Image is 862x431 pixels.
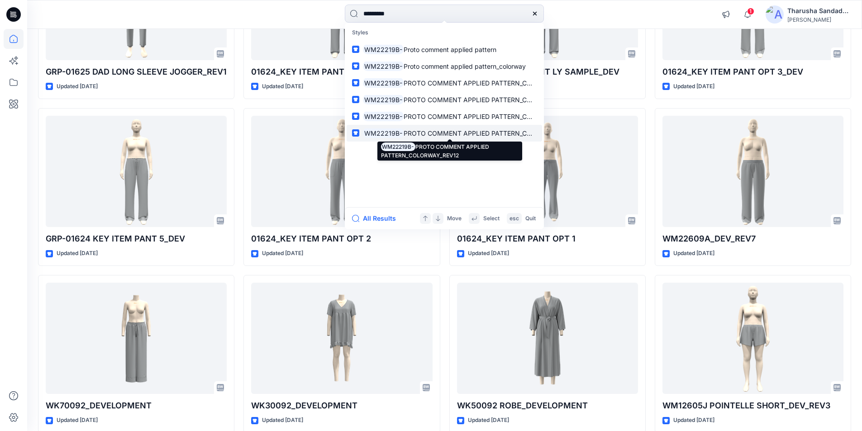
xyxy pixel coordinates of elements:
a: 01624_KEY ITEM PANT OPT 2 [251,116,432,227]
a: WK70092_DEVELOPMENT [46,283,227,394]
a: WM22219B-PROTO COMMENT APPLIED PATTERN_COLORWAY_REV1 [347,75,542,91]
p: WK30092_DEVELOPMENT [251,399,432,412]
p: Move [447,214,462,223]
span: Proto comment applied pattern [404,46,496,53]
a: WM22219B-PROTO COMMENT APPLIED PATTERN_COLORWAY_REV10 [347,91,542,108]
span: PROTO COMMENT APPLIED PATTERN_COLORWAY_REV10 [404,96,581,104]
mark: WM22219B- [363,44,404,55]
p: Updated [DATE] [468,416,509,425]
p: WK70092_DEVELOPMENT [46,399,227,412]
mark: WM22219B- [363,95,404,105]
span: PROTO COMMENT APPLIED PATTERN_COLORWAY_REV11 [404,113,579,120]
p: Updated [DATE] [673,82,714,91]
a: WK50092 ROBE_DEVELOPMENT [457,283,638,394]
p: 01624_KEY ITEM PANT OPT 1 [457,232,638,245]
span: PROTO COMMENT APPLIED PATTERN_COLORWAY_REV12 [404,129,581,137]
p: Updated [DATE] [673,249,714,258]
p: 01624_KEY ITEM PANT OPT 2 [251,232,432,245]
a: WM22219B-Proto comment applied pattern [347,41,542,58]
p: Updated [DATE] [57,82,98,91]
p: esc [510,214,519,223]
p: Updated [DATE] [262,82,303,91]
p: 01624_KEY ITEM PANT LY SAMPLE_DEV [457,66,638,78]
a: WK30092_DEVELOPMENT [251,283,432,394]
p: Updated [DATE] [262,249,303,258]
p: Select [483,214,500,223]
a: 01624_KEY ITEM PANT OPT 1 [457,116,638,227]
mark: WM22219B- [363,128,404,138]
p: WM12605J POINTELLE SHORT_DEV_REV3 [662,399,843,412]
mark: WM22219B- [363,78,404,88]
span: Proto comment applied pattern_colorway [404,62,526,70]
p: GRP-01624 KEY ITEM PANT 5_DEV [46,232,227,245]
a: WM22219B-Proto comment applied pattern_colorway [347,58,542,75]
p: 01624_KEY ITEM PANT OPT 3_DEV [662,66,843,78]
a: WM22609A_DEV_REV7 [662,116,843,227]
mark: WM22219B- [363,61,404,71]
mark: WM22219B- [363,111,404,122]
p: Quit [525,214,536,223]
img: avatar [766,5,784,24]
p: Updated [DATE] [262,416,303,425]
a: WM22219B-PROTO COMMENT APPLIED PATTERN_COLORWAY_REV12 [347,125,542,142]
span: 1 [747,8,754,15]
button: All Results [352,213,402,224]
p: GRP-01625 DAD LONG SLEEVE JOGGER_REV1 [46,66,227,78]
a: WM22219B-PROTO COMMENT APPLIED PATTERN_COLORWAY_REV11 [347,108,542,125]
span: PROTO COMMENT APPLIED PATTERN_COLORWAY_REV1 [404,79,576,87]
a: WM12605J POINTELLE SHORT_DEV_REV3 [662,283,843,394]
p: Updated [DATE] [468,249,509,258]
p: WK50092 ROBE_DEVELOPMENT [457,399,638,412]
p: Styles [347,24,542,41]
p: WM22609A_DEV_REV7 [662,232,843,245]
div: [PERSON_NAME] [787,16,851,23]
p: Updated [DATE] [57,249,98,258]
p: 01624_KEY ITEM PANT OP 4_DEV [251,66,432,78]
p: Updated [DATE] [673,416,714,425]
a: GRP-01624 KEY ITEM PANT 5_DEV [46,116,227,227]
p: Updated [DATE] [57,416,98,425]
div: Tharusha Sandadeepa [787,5,851,16]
